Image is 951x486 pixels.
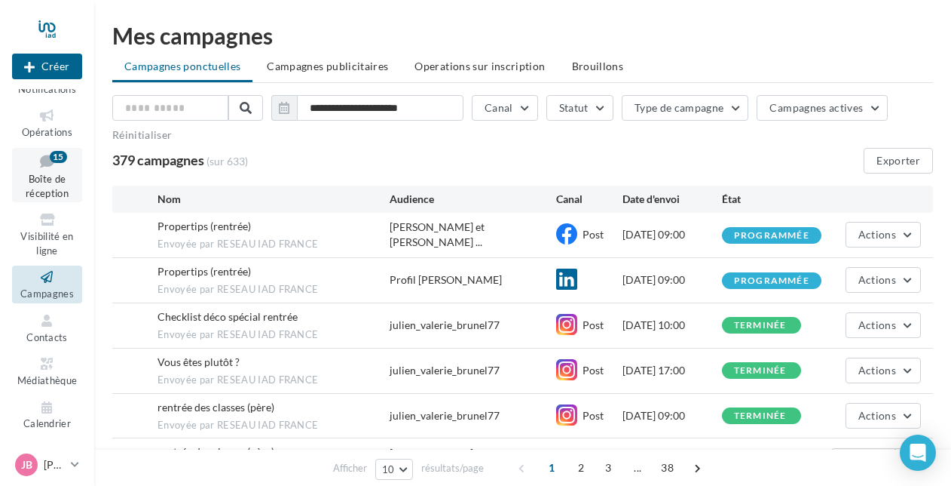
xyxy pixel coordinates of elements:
div: [DATE] 09:00 [622,408,722,423]
span: Envoyée par RESEAU IAD FRANCE [157,328,390,342]
a: Calendrier [12,396,82,433]
span: JB [21,457,32,472]
span: Calendrier [23,418,71,430]
button: Créer [12,54,82,79]
a: Boîte de réception15 [12,148,82,203]
button: Actions [846,403,921,429]
span: Actions [858,409,896,422]
div: Nom [157,192,390,207]
a: Visibilité en ligne [12,208,82,260]
span: Afficher [333,461,367,475]
span: Actions [858,364,896,377]
span: Post [583,228,604,241]
div: [DATE] 10:00 [622,318,722,333]
span: Actions [858,228,896,241]
span: Campagnes publicitaires [267,60,388,72]
div: Mes campagnes [112,24,933,47]
button: Actions [846,312,921,338]
span: rentrée des classes (père) [157,401,274,414]
span: Operations sur inscription [414,60,545,72]
button: Exporter [864,148,933,174]
div: terminée [734,366,787,376]
button: Type de campagne [622,95,749,121]
p: [PERSON_NAME] [44,457,65,472]
span: 3 [596,456,620,480]
span: Propertips (rentrée) [157,220,251,232]
button: Campagnes actives [757,95,888,121]
span: Boîte de réception [26,173,69,199]
span: résultats/page [421,461,484,475]
a: JB [PERSON_NAME] [12,451,82,479]
span: Médiathèque [17,374,78,386]
button: Booster [831,448,895,474]
span: Propertips (rentrée) [157,265,251,278]
div: Open Intercom Messenger [900,435,936,471]
a: Opérations [12,104,82,141]
div: [DATE] 17:00 [622,363,722,378]
button: Actions [846,267,921,293]
div: Nouvelle campagne [12,54,82,79]
span: rentrée des classes (père) [157,445,274,458]
span: Brouillons [572,60,624,72]
div: julien_valerie_brunel77 [390,318,500,333]
span: Contacts [26,331,68,343]
div: julien_valerie_brunel77 [390,408,500,423]
span: 2 [569,456,593,480]
span: Envoyée par RESEAU IAD FRANCE [157,374,390,387]
span: 1 [540,456,564,480]
div: Canal [556,192,622,207]
div: terminée [734,411,787,421]
span: Checklist déco spécial rentrée [157,310,298,323]
span: Post [583,318,604,331]
a: Campagnes [12,266,82,303]
span: Actions [858,318,896,331]
span: ... [625,456,650,480]
span: Envoyée par RESEAU IAD FRANCE [157,238,390,251]
div: Profil [PERSON_NAME] [390,272,502,288]
span: (sur 633) [206,154,248,169]
span: Post [583,409,604,422]
button: Canal [472,95,538,121]
span: Envoyée par RESEAU IAD FRANCE [157,419,390,432]
span: 10 [382,463,395,475]
span: [PERSON_NAME] et [PERSON_NAME] ... [390,220,555,250]
div: Date d'envoi [622,192,722,207]
button: Actions [846,222,921,248]
button: Statut [546,95,613,121]
div: programmée [734,276,809,286]
div: terminée [734,321,787,331]
div: 15 [50,151,67,163]
span: 379 campagnes [112,152,204,168]
span: Vous êtes plutôt ? [157,355,240,368]
button: 10 [375,459,414,480]
div: [DATE] 09:00 [622,227,722,242]
span: Notifications [18,83,76,95]
div: programmée [734,231,809,241]
span: Actions [858,273,896,286]
button: Actions [846,358,921,383]
div: [DATE] 09:00 [622,272,722,288]
button: Réinitialiser [112,129,173,141]
span: Envoyée par RESEAU IAD FRANCE [157,283,390,297]
span: Campagnes [20,288,74,300]
span: 38 [655,456,680,480]
span: [PERSON_NAME] et [PERSON_NAME] ... [390,446,555,476]
a: Contacts [12,309,82,346]
span: Opérations [22,126,72,138]
span: Post [583,364,604,377]
span: Campagnes actives [769,101,863,114]
div: État [722,192,821,207]
div: Audience [390,192,555,207]
div: julien_valerie_brunel77 [390,363,500,378]
a: Médiathèque [12,352,82,389]
span: Visibilité en ligne [20,230,73,257]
